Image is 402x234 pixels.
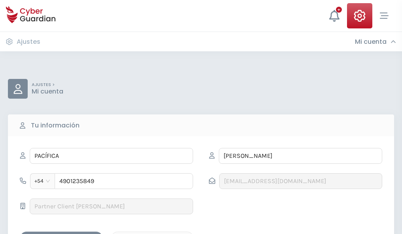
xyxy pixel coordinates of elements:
h3: Mi cuenta [355,38,387,46]
b: Tu información [31,121,80,130]
p: AJUSTES > [32,82,63,88]
h3: Ajustes [17,38,40,46]
div: Mi cuenta [355,38,396,46]
p: Mi cuenta [32,88,63,95]
div: + [336,7,342,13]
span: +54 [34,175,51,187]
